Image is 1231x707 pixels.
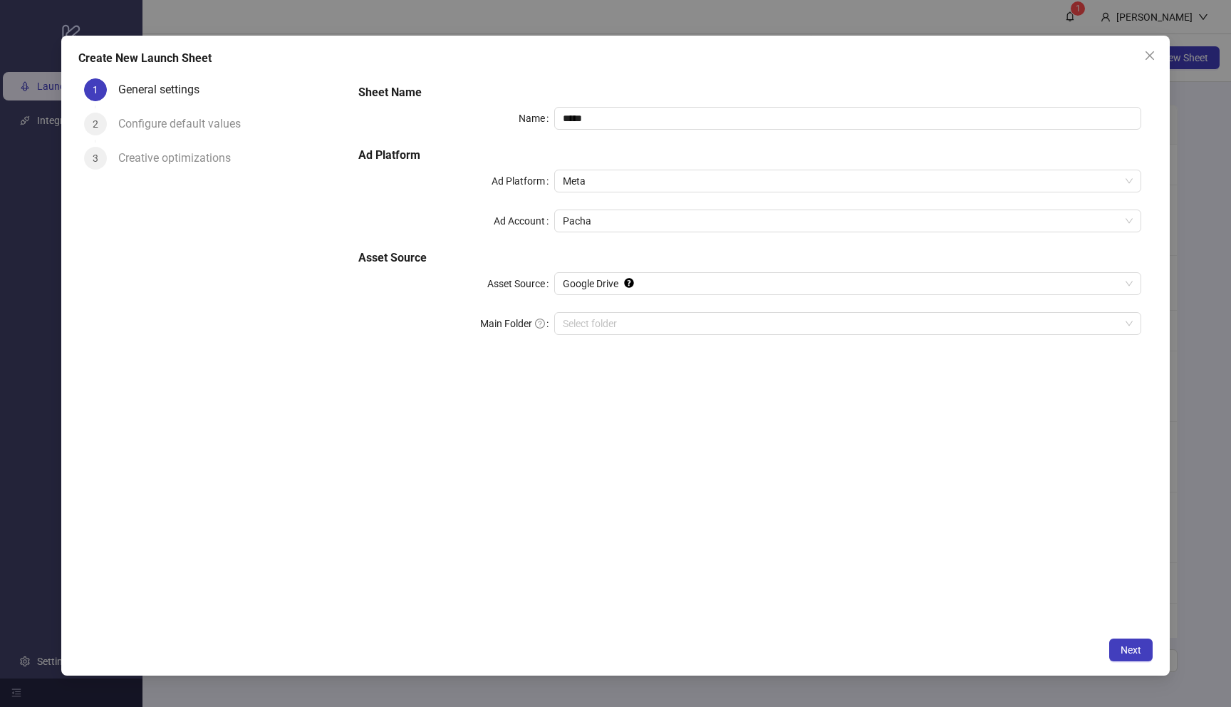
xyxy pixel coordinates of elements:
div: Creative optimizations [118,147,242,170]
button: Next [1109,639,1153,661]
label: Ad Platform [492,170,554,192]
label: Asset Source [487,272,554,295]
span: 3 [93,153,98,164]
span: 1 [93,84,98,96]
div: Create New Launch Sheet [78,50,1152,67]
span: Pacha [563,210,1133,232]
span: 2 [93,118,98,130]
span: question-circle [535,319,545,329]
label: Name [519,107,554,130]
h5: Asset Source [358,249,1141,267]
div: Tooltip anchor [623,277,635,289]
span: Next [1121,644,1141,656]
div: General settings [118,78,211,101]
label: Main Folder [480,312,554,335]
span: Meta [563,170,1133,192]
h5: Ad Platform [358,147,1141,164]
label: Ad Account [494,210,554,232]
div: Configure default values [118,113,252,135]
button: Close [1138,44,1161,67]
input: Name [554,107,1141,130]
span: close [1144,50,1155,61]
h5: Sheet Name [358,84,1141,101]
span: Google Drive [563,273,1133,294]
